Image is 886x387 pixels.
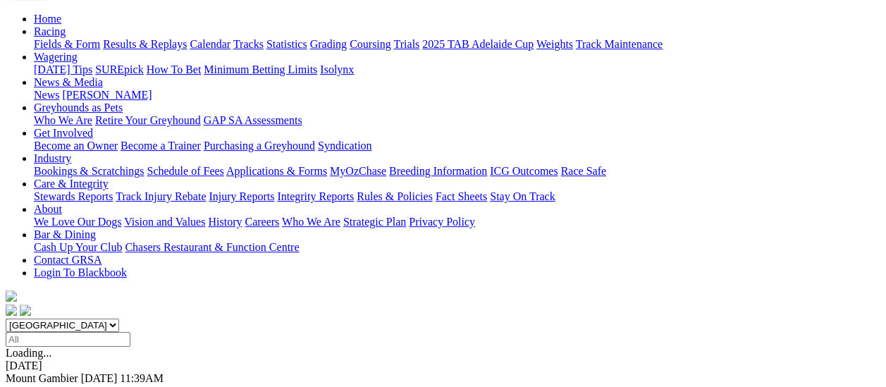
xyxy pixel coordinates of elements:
a: Injury Reports [209,190,274,202]
span: Mount Gambier [6,372,78,384]
input: Select date [6,332,130,347]
a: Who We Are [34,114,92,126]
a: Bar & Dining [34,228,96,240]
div: Industry [34,165,880,178]
a: MyOzChase [330,165,386,177]
a: How To Bet [147,63,202,75]
div: Greyhounds as Pets [34,114,880,127]
div: News & Media [34,89,880,102]
a: Weights [536,38,573,50]
a: History [208,216,242,228]
a: Track Injury Rebate [116,190,206,202]
a: Bookings & Scratchings [34,165,144,177]
img: facebook.svg [6,305,17,316]
span: [DATE] [81,372,118,384]
a: ICG Outcomes [490,165,558,177]
a: Fields & Form [34,38,100,50]
a: Trials [393,38,419,50]
a: Home [34,13,61,25]
a: Calendar [190,38,230,50]
a: Fact Sheets [436,190,487,202]
a: Become a Trainer [121,140,201,152]
a: We Love Our Dogs [34,216,121,228]
a: Applications & Forms [226,165,327,177]
a: Statistics [266,38,307,50]
a: Race Safe [560,165,605,177]
a: Careers [245,216,279,228]
a: Schedule of Fees [147,165,223,177]
a: Rules & Policies [357,190,433,202]
a: Track Maintenance [576,38,663,50]
a: Retire Your Greyhound [95,114,201,126]
img: twitter.svg [20,305,31,316]
div: Racing [34,38,880,51]
a: Syndication [318,140,371,152]
a: Strategic Plan [343,216,406,228]
a: GAP SA Assessments [204,114,302,126]
a: Breeding Information [389,165,487,177]
a: Cash Up Your Club [34,241,122,253]
a: Tracks [233,38,264,50]
img: logo-grsa-white.png [6,290,17,302]
a: Care & Integrity [34,178,109,190]
a: SUREpick [95,63,143,75]
a: Purchasing a Greyhound [204,140,315,152]
a: Who We Are [282,216,340,228]
a: News & Media [34,76,103,88]
div: Care & Integrity [34,190,880,203]
a: Stay On Track [490,190,555,202]
div: Get Involved [34,140,880,152]
a: 2025 TAB Adelaide Cup [422,38,534,50]
span: Loading... [6,347,51,359]
a: [DATE] Tips [34,63,92,75]
a: About [34,203,62,215]
a: Results & Replays [103,38,187,50]
a: Greyhounds as Pets [34,102,123,113]
div: Wagering [34,63,880,76]
a: Isolynx [320,63,354,75]
a: Get Involved [34,127,93,139]
div: About [34,216,880,228]
a: Vision and Values [124,216,205,228]
div: [DATE] [6,360,880,372]
div: Bar & Dining [34,241,880,254]
a: [PERSON_NAME] [62,89,152,101]
a: Wagering [34,51,78,63]
a: News [34,89,59,101]
a: Stewards Reports [34,190,113,202]
a: Login To Blackbook [34,266,127,278]
a: Grading [310,38,347,50]
a: Chasers Restaurant & Function Centre [125,241,299,253]
a: Racing [34,25,66,37]
a: Industry [34,152,71,164]
a: Privacy Policy [409,216,475,228]
span: 11:39AM [120,372,164,384]
a: Coursing [350,38,391,50]
a: Contact GRSA [34,254,101,266]
a: Minimum Betting Limits [204,63,317,75]
a: Integrity Reports [277,190,354,202]
a: Become an Owner [34,140,118,152]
